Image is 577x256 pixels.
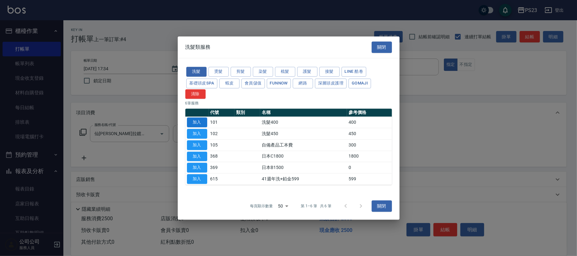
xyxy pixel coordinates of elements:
td: 102 [209,128,234,140]
button: 接髮 [319,67,340,77]
td: 41週年洗+鉑金599 [260,173,347,185]
button: 加入 [187,174,207,184]
button: 加入 [187,163,207,173]
p: 每頁顯示數量 [250,203,273,209]
p: 第 1–6 筆 共 6 筆 [301,203,331,209]
td: 洗髮400 [260,117,347,128]
button: 蝦皮 [219,78,240,88]
button: 洗髮 [186,67,207,77]
button: 染髮 [253,67,273,77]
td: 105 [209,140,234,151]
button: Gomaji [349,78,371,88]
button: 加入 [187,140,207,150]
button: 梳髮 [275,67,295,77]
td: 洗髮450 [260,128,347,140]
button: LINE 酷卷 [342,67,367,77]
button: 關閉 [372,200,392,212]
button: 網路 [293,78,313,88]
button: 關閉 [372,41,392,53]
td: 599 [347,173,392,185]
button: 加入 [187,129,207,139]
td: 615 [209,173,234,185]
td: 369 [209,162,234,173]
button: 加入 [187,152,207,161]
td: 自備產品工本費 [260,140,347,151]
th: 名稱 [260,109,347,117]
button: 加入 [187,118,207,128]
button: FUNNOW [267,78,291,88]
td: 450 [347,128,392,140]
td: 101 [209,117,234,128]
th: 類別 [234,109,260,117]
button: 基礎頭皮SPA [186,78,218,88]
button: 清除 [185,89,206,99]
button: 深層頭皮護理 [315,78,347,88]
span: 洗髮類服務 [185,44,211,50]
td: 日本B1500 [260,162,347,173]
td: 400 [347,117,392,128]
th: 代號 [209,109,234,117]
th: 參考價格 [347,109,392,117]
td: 日本C1800 [260,151,347,162]
td: 0 [347,162,392,173]
button: 會員儲值 [241,78,265,88]
button: 燙髮 [208,67,229,77]
button: 剪髮 [231,67,251,77]
td: 300 [347,140,392,151]
td: 368 [209,151,234,162]
div: 50 [275,197,291,215]
td: 1800 [347,151,392,162]
p: 6 筆服務 [185,101,392,106]
button: 護髮 [297,67,317,77]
